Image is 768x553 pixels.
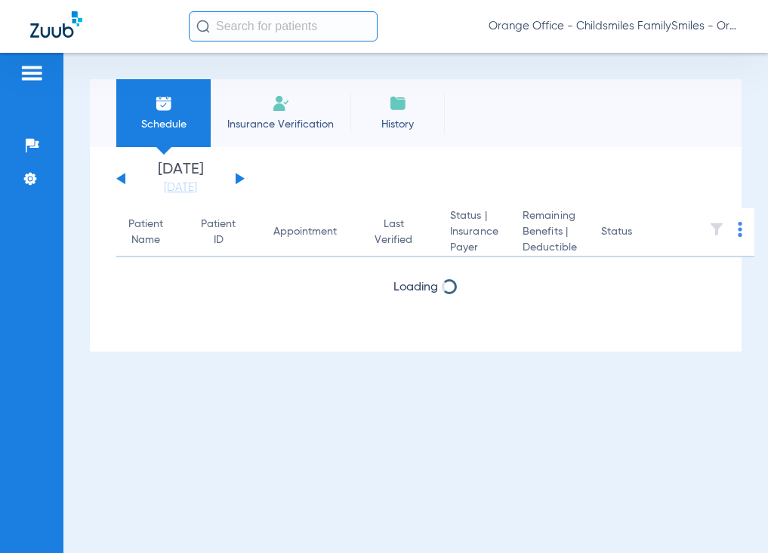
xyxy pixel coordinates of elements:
img: Schedule [155,94,173,112]
div: Last Verified [375,217,426,248]
img: hamburger-icon [20,64,44,82]
img: Zuub Logo [30,11,82,38]
div: Patient Name [128,217,177,248]
th: Status [589,208,691,257]
span: Insurance Payer [450,224,498,256]
input: Search for patients [189,11,378,41]
span: Schedule [128,117,199,132]
th: Remaining Benefits | [510,208,589,257]
li: [DATE] [135,162,226,195]
img: filter.svg [709,222,724,237]
th: Status | [438,208,510,257]
div: Patient ID [201,217,249,248]
span: Deductible [523,240,577,256]
div: Appointment [273,224,337,240]
img: group-dot-blue.svg [738,222,742,237]
div: Last Verified [375,217,412,248]
div: Patient Name [128,217,163,248]
span: History [362,117,433,132]
div: Patient ID [201,217,236,248]
img: Search Icon [196,20,210,33]
span: Insurance Verification [222,117,339,132]
span: Loading [393,281,438,293]
a: [DATE] [135,180,226,195]
div: Appointment [273,224,350,240]
img: History [389,94,407,112]
span: Orange Office - Childsmiles FamilySmiles - Orange St Dental Associates LLC - Orange General DBA A... [489,19,738,34]
img: Manual Insurance Verification [272,94,290,112]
